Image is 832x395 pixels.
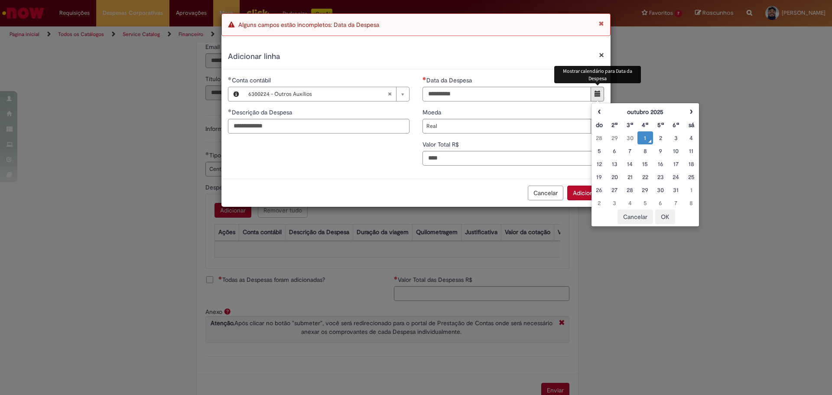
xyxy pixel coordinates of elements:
span: Descrição da Despesa [232,108,294,116]
span: Alguns campos estão incompletos: Data da Despesa [238,21,379,29]
button: Adicionar [567,186,604,200]
span: Obrigatório Preenchido [228,109,232,112]
input: Data da Despesa [422,87,591,101]
button: Conta contábil, Visualizar este registro 6300224 - Outros Auxílios [228,87,244,101]
button: Fechar modal [599,50,604,59]
div: Mostrar calendário para Data da Despesa [554,66,641,83]
th: Segunda-feira [607,118,622,131]
div: 29 September 2025 Monday [609,134,620,142]
button: Cancelar [528,186,563,200]
th: Mês anterior [591,105,607,118]
span: Somente leitura - Valor Total R$ [422,140,461,148]
div: 24 October 2025 Friday [670,173,681,181]
div: 18 October 2025 Saturday [686,160,697,168]
div: O seletor de data foi aberto.01 October 2025 Wednesday [640,134,650,142]
div: 01 November 2025 Saturday [686,186,697,194]
div: 23 October 2025 Thursday [655,173,666,181]
div: 04 October 2025 Saturday [686,134,697,142]
span: Obrigatório Preenchido [228,77,232,80]
span: Data da Despesa [426,76,474,84]
div: 15 October 2025 Wednesday [640,160,650,168]
div: 16 October 2025 Thursday [655,160,666,168]
div: 06 October 2025 Monday [609,147,620,155]
button: Fechar Notificação [599,20,604,26]
th: outubro 2025. Alternar mês [607,105,683,118]
th: Sábado [684,118,699,131]
div: 31 October 2025 Friday [670,186,681,194]
div: 05 October 2025 Sunday [594,147,604,155]
div: 04 November 2025 Tuesday [624,199,635,207]
span: Moeda [422,108,443,116]
span: Necessários - Conta contábil [232,76,273,84]
div: Escolher data [591,103,699,227]
div: 22 October 2025 Wednesday [640,173,650,181]
th: Quarta-feira [637,118,653,131]
div: 29 October 2025 Wednesday [640,186,650,194]
div: 08 October 2025 Wednesday [640,147,650,155]
th: Terça-feira [622,118,637,131]
h2: Adicionar linha [228,51,604,62]
div: 25 October 2025 Saturday [686,173,697,181]
button: OK [655,209,675,224]
div: 30 October 2025 Thursday [655,186,666,194]
div: 21 October 2025 Tuesday [624,173,635,181]
div: 02 October 2025 Thursday [655,134,666,142]
abbr: Limpar campo Conta contábil [383,87,396,101]
button: Mostrar calendário para Data da Despesa [591,87,604,101]
div: 09 October 2025 Thursday [655,147,666,155]
div: 10 October 2025 Friday [670,147,681,155]
div: 03 November 2025 Monday [609,199,620,207]
div: 12 October 2025 Sunday [594,160,604,168]
div: 19 October 2025 Sunday [594,173,604,181]
a: 6300224 - Outros AuxíliosLimpar campo Conta contábil [244,87,409,101]
div: 17 October 2025 Friday [670,160,681,168]
div: 05 November 2025 Wednesday [640,199,650,207]
button: Cancelar [617,209,653,224]
div: 30 September 2025 Tuesday [624,134,635,142]
th: Quinta-feira [653,118,668,131]
div: 07 October 2025 Tuesday [624,147,635,155]
div: 27 October 2025 Monday [609,186,620,194]
div: 08 November 2025 Saturday [686,199,697,207]
div: 28 September 2025 Sunday [594,134,604,142]
input: Valor Total R$ [422,151,604,166]
div: 14 October 2025 Tuesday [624,160,635,168]
div: 28 October 2025 Tuesday [624,186,635,194]
div: 03 October 2025 Friday [670,134,681,142]
th: Domingo [591,118,607,131]
div: 11 October 2025 Saturday [686,147,697,155]
div: 26 October 2025 Sunday [594,186,604,194]
div: 02 November 2025 Sunday [594,199,604,207]
div: 20 October 2025 Monday [609,173,620,181]
span: Real [426,119,586,133]
th: Próximo mês [684,105,699,118]
span: Necessários [422,77,426,80]
div: 07 November 2025 Friday [670,199,681,207]
th: Sexta-feira [668,118,683,131]
span: 6300224 - Outros Auxílios [248,87,387,101]
div: 13 October 2025 Monday [609,160,620,168]
input: Descrição da Despesa [228,119,409,134]
div: 06 November 2025 Thursday [655,199,666,207]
